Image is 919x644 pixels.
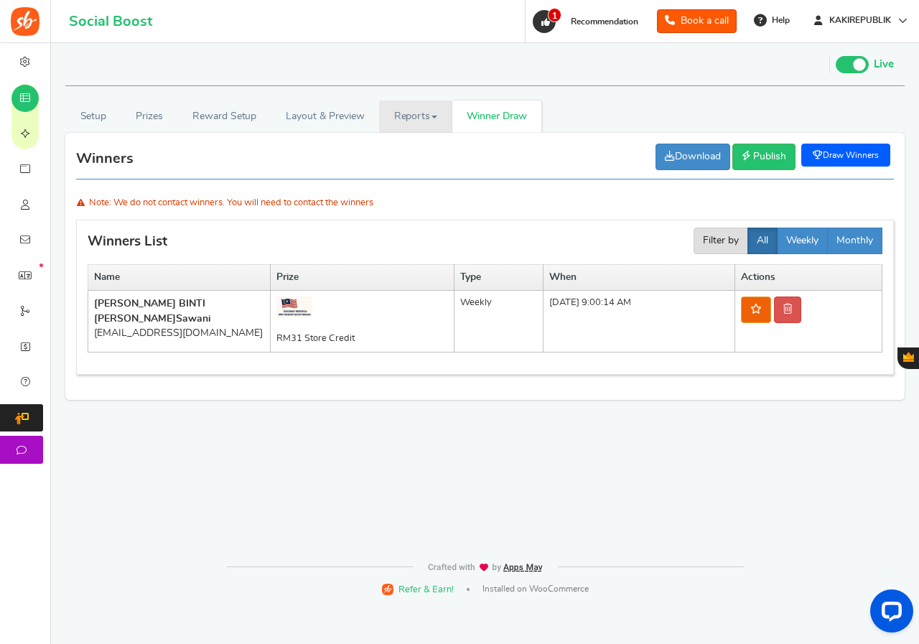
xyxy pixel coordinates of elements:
[741,272,775,282] b: Actions
[741,297,771,323] a: Publish
[531,10,645,33] a: 1 Recommendation
[903,352,914,362] span: Gratisfaction
[176,314,211,324] span: Sawani
[94,272,120,282] b: Name
[753,151,786,162] span: Publish
[827,228,882,254] button: Monthly
[571,17,638,26] span: Recommendation
[88,228,167,257] h3: Winners List
[467,109,526,124] span: Winner Draw
[94,326,264,340] div: [EMAIL_ADDRESS][DOMAIN_NAME]
[768,14,790,27] span: Help
[69,14,152,29] h1: Social Boost
[801,144,890,167] a: Draw Winners
[544,291,734,353] td: [DATE] 9:00:14 AM
[482,583,589,595] span: Installed on WooCommerce
[467,588,470,591] span: |
[694,228,748,254] button: Filter by
[121,101,178,133] a: Prizes
[382,582,454,596] a: Refer & Earn!
[454,291,544,353] td: weekly
[657,9,737,33] a: Book a call
[271,101,379,133] a: Layout & Preview
[39,263,43,267] em: New
[548,8,561,22] span: 1
[379,101,452,133] a: Reports
[276,272,299,282] b: Prize
[897,347,919,369] button: Gratisfaction
[427,563,544,572] img: img-footer.webp
[824,14,897,27] span: KAKIREPUBLIK
[11,7,39,36] img: Social Boost
[76,194,894,213] div: Note: We do not contact winners. You will need to contact the winners
[748,9,797,32] a: Help
[859,584,919,644] iframe: LiveChat chat widget
[549,272,577,282] b: When
[874,57,894,73] span: Live
[65,101,121,133] a: Setup
[747,228,778,254] button: All
[656,144,730,170] a: Download
[777,228,828,254] button: Weekly
[177,101,271,133] a: Reward Setup
[460,272,481,282] b: Type
[76,151,134,167] h3: Winners
[94,299,211,324] b: [PERSON_NAME] BINTI [PERSON_NAME]
[271,291,454,353] td: RM31 Store Credit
